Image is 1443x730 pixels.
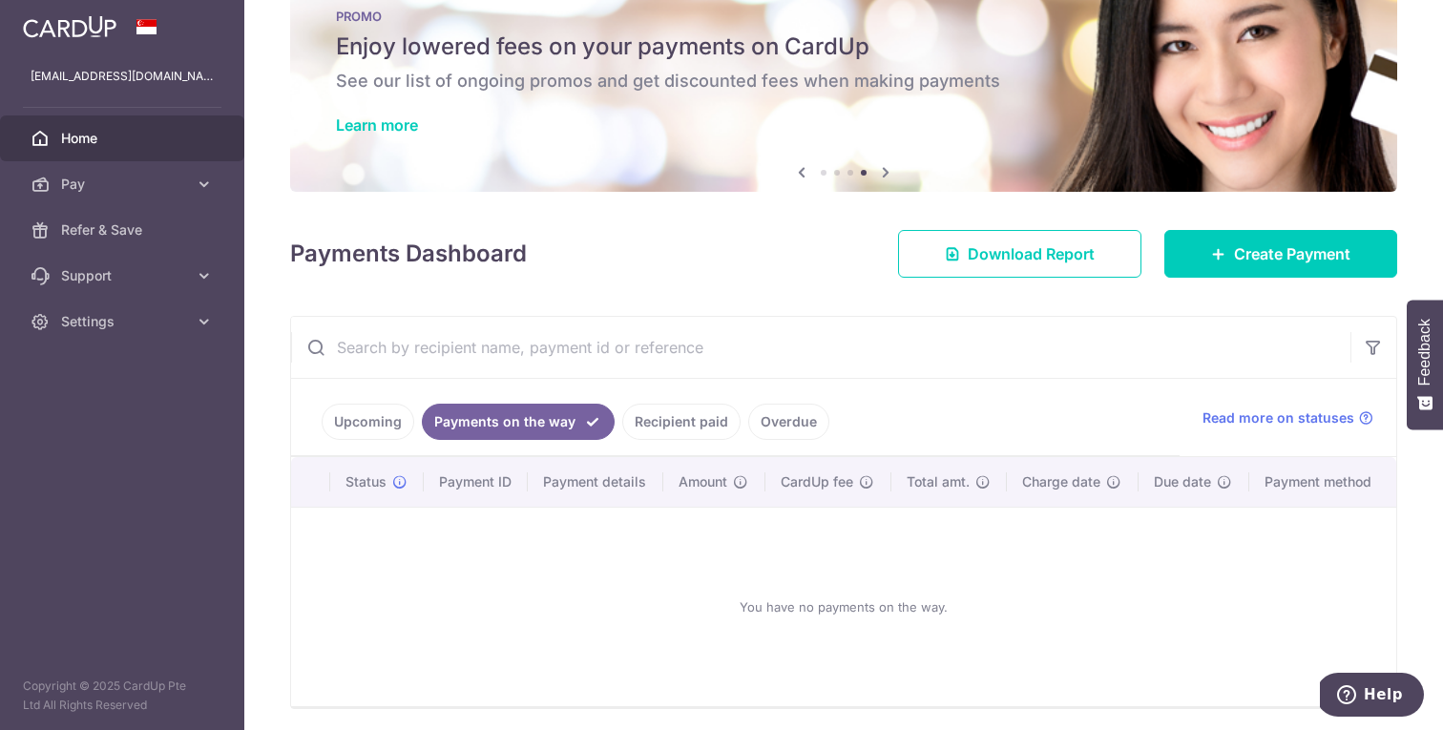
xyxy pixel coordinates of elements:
[61,175,187,194] span: Pay
[1249,457,1396,507] th: Payment method
[336,115,418,135] a: Learn more
[898,230,1141,278] a: Download Report
[1320,673,1424,720] iframe: Opens a widget where you can find more information
[424,457,529,507] th: Payment ID
[61,220,187,240] span: Refer & Save
[322,404,414,440] a: Upcoming
[1407,300,1443,429] button: Feedback - Show survey
[1164,230,1397,278] a: Create Payment
[23,15,116,38] img: CardUp
[61,312,187,331] span: Settings
[422,404,615,440] a: Payments on the way
[528,457,663,507] th: Payment details
[748,404,829,440] a: Overdue
[31,67,214,86] p: [EMAIL_ADDRESS][DOMAIN_NAME]
[336,70,1351,93] h6: See our list of ongoing promos and get discounted fees when making payments
[968,242,1095,265] span: Download Report
[314,523,1373,691] div: You have no payments on the way.
[781,472,853,491] span: CardUp fee
[336,9,1351,24] p: PROMO
[1022,472,1100,491] span: Charge date
[679,472,727,491] span: Amount
[1234,242,1350,265] span: Create Payment
[1154,472,1211,491] span: Due date
[291,317,1350,378] input: Search by recipient name, payment id or reference
[336,31,1351,62] h5: Enjoy lowered fees on your payments on CardUp
[61,129,187,148] span: Home
[61,266,187,285] span: Support
[622,404,741,440] a: Recipient paid
[907,472,970,491] span: Total amt.
[290,237,527,271] h4: Payments Dashboard
[345,472,387,491] span: Status
[1202,408,1354,428] span: Read more on statuses
[1416,319,1433,386] span: Feedback
[1202,408,1373,428] a: Read more on statuses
